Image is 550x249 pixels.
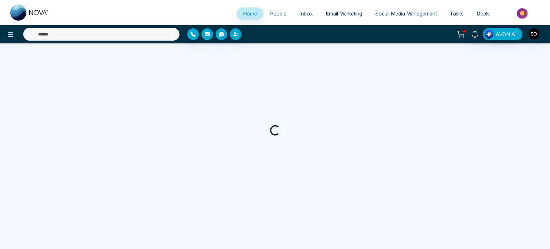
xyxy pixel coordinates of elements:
[450,10,464,17] span: Tasks
[477,10,490,17] span: Deals
[496,30,517,38] span: AVON AI
[264,7,293,20] a: People
[10,5,49,21] img: Nova CRM Logo
[299,10,313,17] span: Inbox
[375,10,437,17] span: Social Media Management
[483,28,522,40] button: AVON AI
[528,28,539,39] img: User Avatar
[369,7,443,20] a: Social Media Management
[484,30,493,39] img: Lead Flow
[236,7,264,20] a: Home
[270,10,286,17] span: People
[470,7,496,20] a: Deals
[499,6,546,21] img: Market-place.gif
[293,7,319,20] a: Inbox
[326,10,362,17] span: Email Marketing
[243,10,257,17] span: Home
[443,7,470,20] a: Tasks
[319,7,369,20] a: Email Marketing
